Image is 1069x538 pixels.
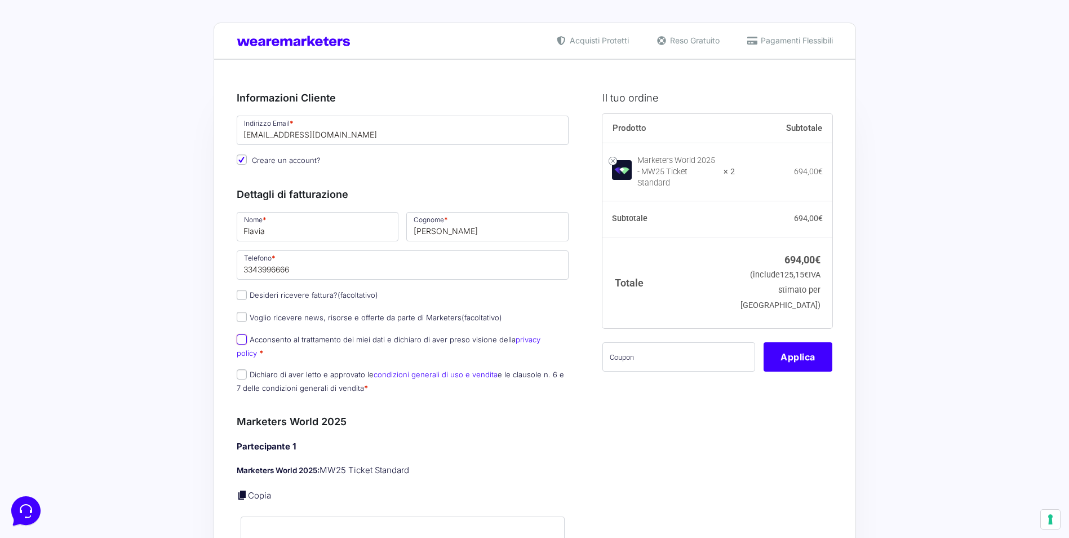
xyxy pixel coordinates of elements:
[18,95,207,117] button: Inizia una conversazione
[338,290,378,299] span: (facoltativo)
[758,34,833,46] span: Pagamenti Flessibili
[36,63,59,86] img: dark
[602,342,755,372] input: Coupon
[174,378,190,388] p: Aiuto
[374,370,498,379] a: condizioni generali di uso e vendita
[9,362,78,388] button: Home
[237,335,540,357] label: Acconsento al trattamento dei miei dati e dichiaro di aver preso visione della
[34,378,53,388] p: Home
[237,313,502,322] label: Voglio ricevere news, risorse e offerte da parte di Marketers
[120,140,207,149] a: Apri Centro Assistenza
[237,155,247,165] input: Creare un account?
[237,370,564,392] label: Dichiaro di aver letto e approvato le e le clausole n. 6 e 7 delle condizioni generali di vendita
[237,250,569,280] input: Telefono *
[237,116,569,145] input: Indirizzo Email *
[612,160,632,180] img: Marketers World 2025 - MW25 Ticket Standard
[248,490,271,501] a: Copia
[237,334,247,345] input: Acconsento al trattamento dei miei dati e dichiaro di aver preso visione dellaprivacy policy
[735,114,833,143] th: Subtotale
[237,90,569,105] h3: Informazioni Cliente
[78,362,148,388] button: Messaggi
[1041,510,1060,529] button: Le tue preferenze relative al consenso per le tecnologie di tracciamento
[567,34,629,46] span: Acquisti Protetti
[637,155,716,189] div: Marketers World 2025 - MW25 Ticket Standard
[237,369,247,380] input: Dichiaro di aver letto e approvato lecondizioni generali di uso e venditae le clausole n. 6 e 7 d...
[740,270,820,310] small: (include IVA stimato per [GEOGRAPHIC_DATA])
[815,254,820,266] span: €
[237,335,540,357] a: privacy policy
[667,34,720,46] span: Reso Gratuito
[780,270,809,280] span: 125,15
[237,464,569,477] p: MW25 Ticket Standard
[804,270,809,280] span: €
[462,313,502,322] span: (facoltativo)
[794,167,823,176] bdi: 694,00
[237,466,320,475] strong: Marketers World 2025:
[18,140,88,149] span: Trova una risposta
[9,9,189,27] h2: Ciao da Marketers 👋
[602,114,735,143] th: Prodotto
[237,187,569,202] h3: Dettagli di fatturazione
[602,90,832,105] h3: Il tuo ordine
[54,63,77,86] img: dark
[784,254,820,266] bdi: 694,00
[764,342,832,372] button: Applica
[237,490,248,501] a: Copia i dettagli dell'acquirente
[73,102,166,111] span: Inizia una conversazione
[602,201,735,237] th: Subtotale
[237,290,247,300] input: Desideri ricevere fattura?(facoltativo)
[794,214,823,223] bdi: 694,00
[818,214,823,223] span: €
[237,440,569,453] h4: Partecipante 1
[18,45,96,54] span: Le tue conversazioni
[237,290,378,299] label: Desideri ricevere fattura?
[25,164,184,175] input: Cerca un articolo...
[406,212,569,241] input: Cognome *
[18,63,41,86] img: dark
[237,212,399,241] input: Nome *
[818,167,823,176] span: €
[602,237,735,328] th: Totale
[237,312,247,322] input: Voglio ricevere news, risorse e offerte da parte di Marketers(facoltativo)
[97,378,128,388] p: Messaggi
[237,414,569,429] h3: Marketers World 2025
[147,362,216,388] button: Aiuto
[252,156,321,165] span: Creare un account?
[724,166,735,178] strong: × 2
[9,494,43,528] iframe: Customerly Messenger Launcher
